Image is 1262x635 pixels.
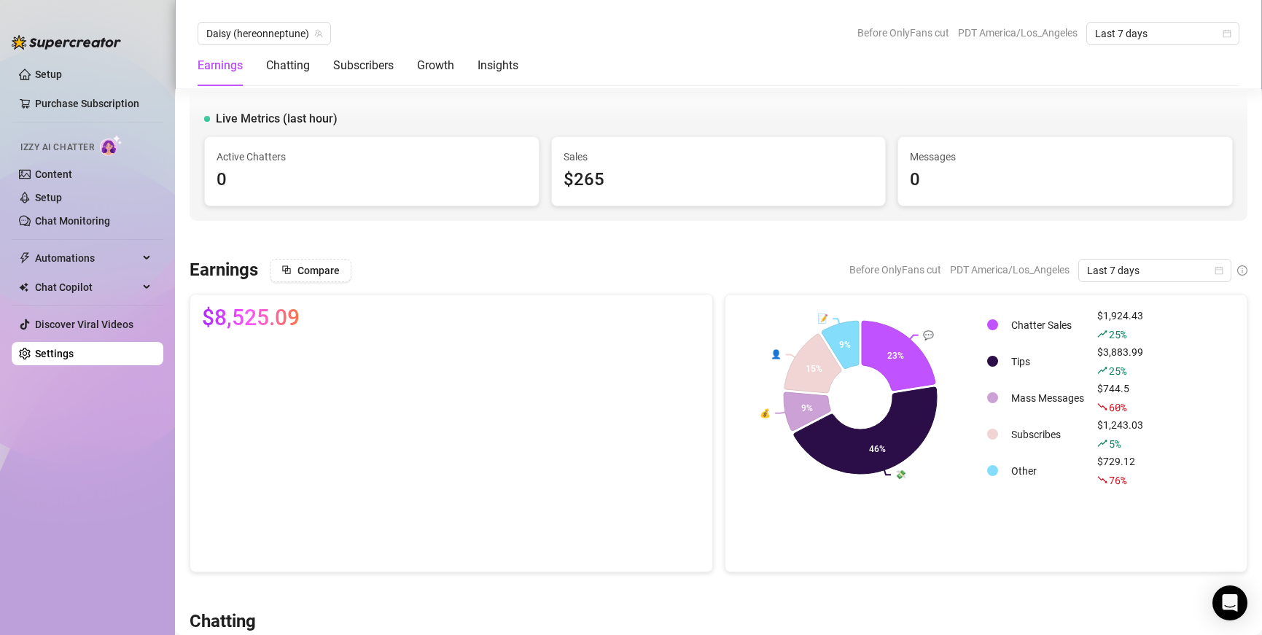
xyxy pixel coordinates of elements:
td: Mass Messages [1005,381,1090,416]
span: 25 % [1109,327,1126,341]
img: logo-BBDzfeDw.svg [12,35,121,50]
td: Chatter Sales [1005,308,1090,343]
h3: Earnings [190,259,258,282]
h3: Chatting [190,610,256,634]
div: $744.5 [1097,381,1143,416]
a: Setup [35,69,62,80]
span: Live Metrics (last hour) [216,110,338,128]
span: Sales [564,149,874,165]
div: Subscribers [333,57,394,74]
span: Automations [35,246,139,270]
span: Last 7 days [1095,23,1231,44]
span: rise [1097,438,1107,448]
a: Setup [35,192,62,203]
span: Before OnlyFans cut [857,22,949,44]
span: thunderbolt [19,252,31,264]
span: 76 % [1109,473,1126,487]
span: Before OnlyFans cut [849,259,941,281]
span: Chat Copilot [35,276,139,299]
span: 60 % [1109,400,1126,414]
div: Chatting [266,57,310,74]
span: info-circle [1237,265,1247,276]
div: $1,924.43 [1097,308,1143,343]
div: $265 [564,166,874,194]
span: fall [1097,475,1107,485]
span: block [281,265,292,275]
div: Insights [478,57,518,74]
div: $729.12 [1097,453,1143,488]
span: $8,525.09 [202,306,300,330]
div: Earnings [198,57,243,74]
span: team [314,29,323,38]
span: Compare [297,265,340,276]
span: fall [1097,402,1107,412]
text: 📝 [817,313,828,324]
div: 0 [217,166,527,194]
span: Active Chatters [217,149,527,165]
span: PDT America/Los_Angeles [950,259,1070,281]
a: Discover Viral Videos [35,319,133,330]
div: $1,243.03 [1097,417,1143,452]
span: Last 7 days [1087,260,1223,281]
a: Content [35,168,72,180]
span: Daisy (hereonneptune) [206,23,322,44]
span: PDT America/Los_Angeles [958,22,1078,44]
span: rise [1097,365,1107,375]
td: Subscribes [1005,417,1090,452]
td: Tips [1005,344,1090,379]
span: 25 % [1109,364,1126,378]
span: calendar [1223,29,1231,38]
text: 💸 [895,469,906,480]
a: Purchase Subscription [35,92,152,115]
a: Chat Monitoring [35,215,110,227]
button: Compare [270,259,351,282]
td: Other [1005,453,1090,488]
a: Settings [35,348,74,359]
img: AI Chatter [100,135,122,156]
text: 💬 [922,330,933,340]
span: rise [1097,329,1107,339]
div: 0 [910,166,1220,194]
img: Chat Copilot [19,282,28,292]
span: Izzy AI Chatter [20,141,94,155]
span: calendar [1215,266,1223,275]
span: 5 % [1109,437,1120,451]
span: Messages [910,149,1220,165]
text: 💰 [760,408,771,418]
div: $3,883.99 [1097,344,1143,379]
div: Open Intercom Messenger [1212,585,1247,620]
div: Growth [417,57,454,74]
text: 👤 [770,348,781,359]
